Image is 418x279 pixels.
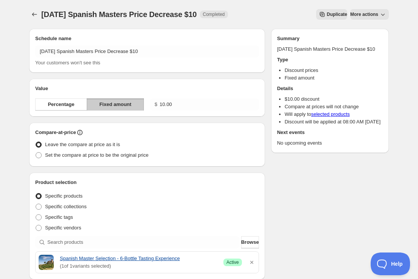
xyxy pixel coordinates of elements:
iframe: Toggle Customer Support [371,253,410,275]
span: Leave the compare at price as it is [45,142,120,147]
li: $ 10.00 discount [285,95,383,103]
button: Percentage [35,98,87,111]
li: Compare at prices will not change [285,103,383,111]
h2: Value [35,85,259,92]
span: Specific tags [45,214,73,220]
span: Specific vendors [45,225,81,231]
h2: Details [277,85,383,92]
span: ( 1 of 1 variants selected) [60,262,217,270]
button: Secondary action label [316,9,347,20]
a: Spanish Master Selection - 6-Bottle Tasting Experience [60,255,217,262]
span: Your customers won't see this [35,60,100,65]
h2: Schedule name [35,35,259,42]
input: Search products [47,236,240,248]
span: [DATE] Spanish Masters Price Decrease $10 [41,10,197,19]
a: selected products [311,111,350,117]
h2: Next events [277,129,383,136]
button: Fixed amount [87,98,144,111]
span: Completed [203,11,225,17]
span: Duplicate [327,11,347,17]
span: Percentage [48,101,74,108]
li: Fixed amount [285,74,383,82]
button: Browse [241,236,259,248]
h2: Product selection [35,179,259,186]
h2: Summary [277,35,383,42]
li: Discount prices [285,67,383,74]
span: $ [154,101,157,107]
p: [DATE] Spanish Masters Price Decrease $10 [277,45,383,53]
li: Will apply to [285,111,383,118]
h2: Type [277,56,383,64]
button: Schedules [29,9,40,20]
p: No upcoming events [277,139,383,147]
button: More actions [350,9,389,20]
li: Discount will be applied at 08:00 AM [DATE] [285,118,383,126]
span: More actions [350,11,378,17]
span: Set the compare at price to be the original price [45,152,148,158]
span: Active [226,259,239,265]
span: Specific collections [45,204,87,209]
h2: Compare-at-price [35,129,76,136]
span: Fixed amount [99,101,131,108]
span: Specific products [45,193,83,199]
span: Browse [241,238,259,246]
